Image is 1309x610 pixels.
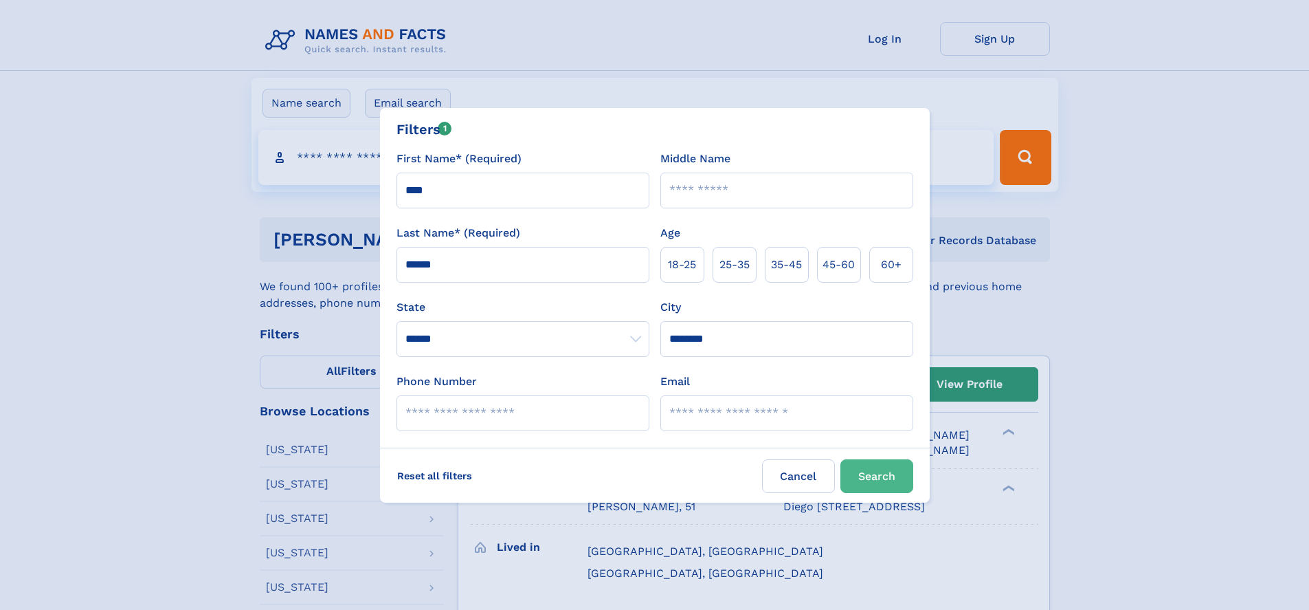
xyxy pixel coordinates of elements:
[396,151,522,167] label: First Name* (Required)
[771,257,802,273] span: 35‑45
[396,225,520,241] label: Last Name* (Required)
[388,459,481,492] label: Reset all filters
[719,257,750,273] span: 25‑35
[660,373,690,390] label: Email
[823,257,855,273] span: 45‑60
[660,151,730,167] label: Middle Name
[762,459,835,493] label: Cancel
[396,119,452,140] div: Filters
[881,257,902,273] span: 60+
[396,373,477,390] label: Phone Number
[660,299,681,316] label: City
[840,459,913,493] button: Search
[660,225,680,241] label: Age
[396,299,649,316] label: State
[668,257,696,273] span: 18‑25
